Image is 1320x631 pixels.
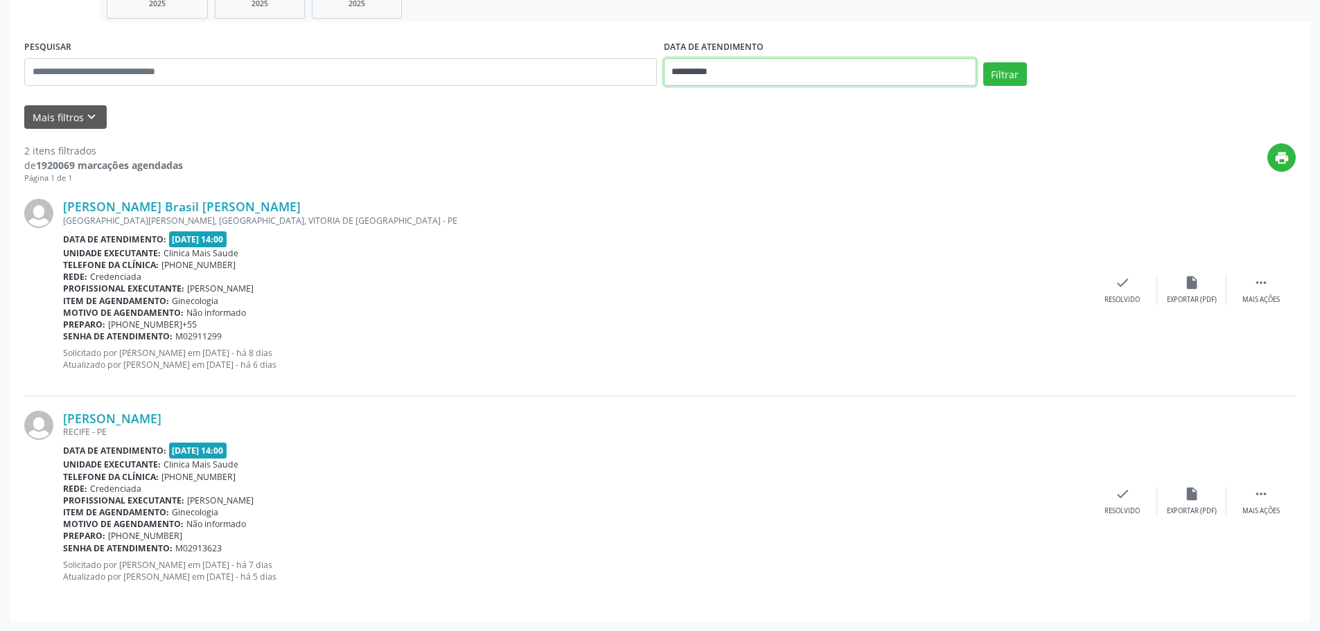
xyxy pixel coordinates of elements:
i: check [1115,275,1130,290]
i: insert_drive_file [1184,275,1199,290]
i: check [1115,486,1130,501]
span: Clinica Mais Saude [164,247,238,259]
span: Ginecologia [172,295,218,307]
b: Preparo: [63,530,105,542]
span: Clinica Mais Saude [164,459,238,470]
i:  [1253,275,1269,290]
b: Senha de atendimento: [63,542,173,554]
span: Não informado [186,307,246,319]
b: Preparo: [63,319,105,330]
b: Unidade executante: [63,459,161,470]
div: Mais ações [1242,295,1280,305]
b: Item de agendamento: [63,295,169,307]
b: Profissional executante: [63,283,184,294]
span: [PERSON_NAME] [187,495,254,506]
span: [PHONE_NUMBER] [161,259,236,271]
div: Página 1 de 1 [24,172,183,184]
p: Solicitado por [PERSON_NAME] em [DATE] - há 8 dias Atualizado por [PERSON_NAME] em [DATE] - há 6 ... [63,347,1088,371]
i: keyboard_arrow_down [84,109,99,125]
b: Senha de atendimento: [63,330,173,342]
button: Mais filtroskeyboard_arrow_down [24,105,107,130]
span: [PHONE_NUMBER] [108,530,182,542]
span: Não informado [186,518,246,530]
button: Filtrar [983,62,1027,86]
span: [DATE] 14:00 [169,231,227,247]
img: img [24,411,53,440]
b: Unidade executante: [63,247,161,259]
span: M02911299 [175,330,222,342]
span: [DATE] 14:00 [169,443,227,459]
b: Telefone da clínica: [63,259,159,271]
div: RECIFE - PE [63,426,1088,438]
a: [PERSON_NAME] [63,411,161,426]
div: Resolvido [1105,295,1140,305]
span: M02913623 [175,542,222,554]
span: Credenciada [90,271,141,283]
div: 2 itens filtrados [24,143,183,158]
a: [PERSON_NAME] Brasil [PERSON_NAME] [63,199,301,214]
span: Ginecologia [172,506,218,518]
b: Data de atendimento: [63,445,166,456]
img: img [24,199,53,228]
strong: 1920069 marcações agendadas [36,159,183,172]
b: Data de atendimento: [63,233,166,245]
span: [PERSON_NAME] [187,283,254,294]
i: insert_drive_file [1184,486,1199,501]
div: Exportar (PDF) [1167,506,1217,516]
div: Resolvido [1105,506,1140,516]
span: Credenciada [90,483,141,495]
div: Exportar (PDF) [1167,295,1217,305]
button: print [1267,143,1296,172]
b: Rede: [63,271,87,283]
b: Item de agendamento: [63,506,169,518]
b: Motivo de agendamento: [63,307,184,319]
span: [PHONE_NUMBER] [161,471,236,483]
span: [PHONE_NUMBER]+55 [108,319,197,330]
i: print [1274,150,1290,166]
i:  [1253,486,1269,501]
b: Telefone da clínica: [63,471,159,483]
b: Motivo de agendamento: [63,518,184,530]
div: [GEOGRAPHIC_DATA][PERSON_NAME], [GEOGRAPHIC_DATA], VITORIA DE [GEOGRAPHIC_DATA] - PE [63,215,1088,226]
div: Mais ações [1242,506,1280,516]
div: de [24,158,183,172]
label: DATA DE ATENDIMENTO [664,37,764,58]
p: Solicitado por [PERSON_NAME] em [DATE] - há 7 dias Atualizado por [PERSON_NAME] em [DATE] - há 5 ... [63,559,1088,583]
b: Rede: [63,483,87,495]
label: PESQUISAR [24,37,71,58]
b: Profissional executante: [63,495,184,506]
